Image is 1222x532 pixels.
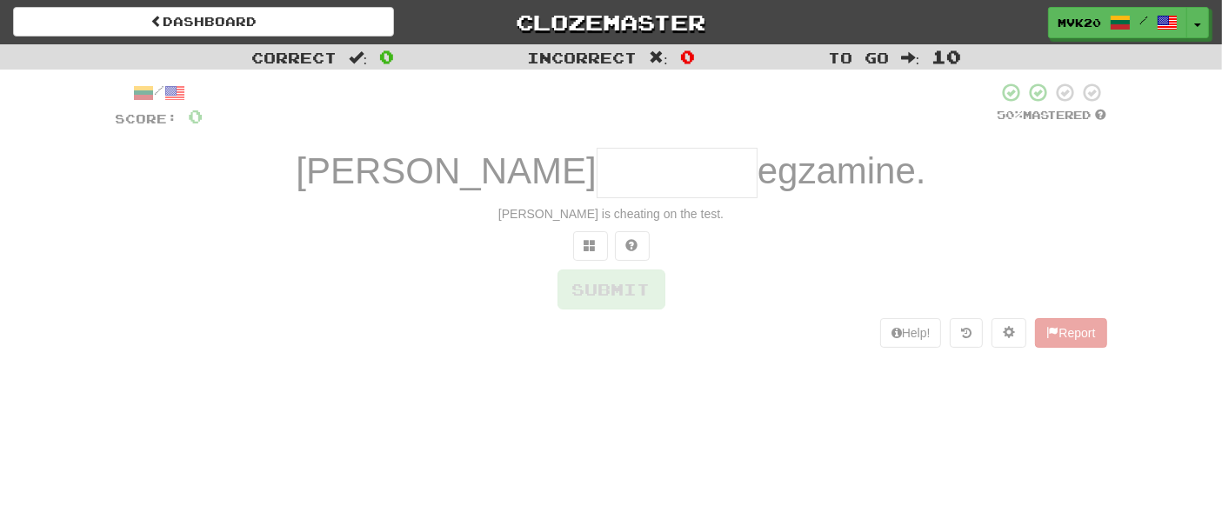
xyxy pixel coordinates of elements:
button: Switch sentence to multiple choice alt+p [573,231,608,261]
button: Single letter hint - you only get 1 per sentence and score half the points! alt+h [615,231,650,261]
div: / [116,82,204,103]
span: Incorrect [527,49,637,66]
span: [PERSON_NAME] [296,150,596,191]
a: Dashboard [13,7,394,37]
span: Correct [251,49,337,66]
span: 10 [932,46,961,67]
span: 50 % [998,108,1024,122]
button: Round history (alt+y) [950,318,983,348]
span: Score: [116,111,178,126]
div: Mastered [998,108,1107,123]
span: 0 [189,105,204,127]
button: Help! [880,318,942,348]
span: egzamine. [758,150,926,191]
span: mvk20 [1058,15,1101,30]
span: 0 [379,46,394,67]
span: : [349,50,368,65]
span: 0 [680,46,695,67]
a: mvk20 / [1048,7,1187,38]
span: / [1139,14,1148,26]
span: To go [828,49,889,66]
span: : [649,50,668,65]
div: [PERSON_NAME] is cheating on the test. [116,205,1107,223]
button: Report [1035,318,1106,348]
button: Submit [558,269,665,309]
a: Clozemaster [420,7,801,37]
span: : [901,50,920,65]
